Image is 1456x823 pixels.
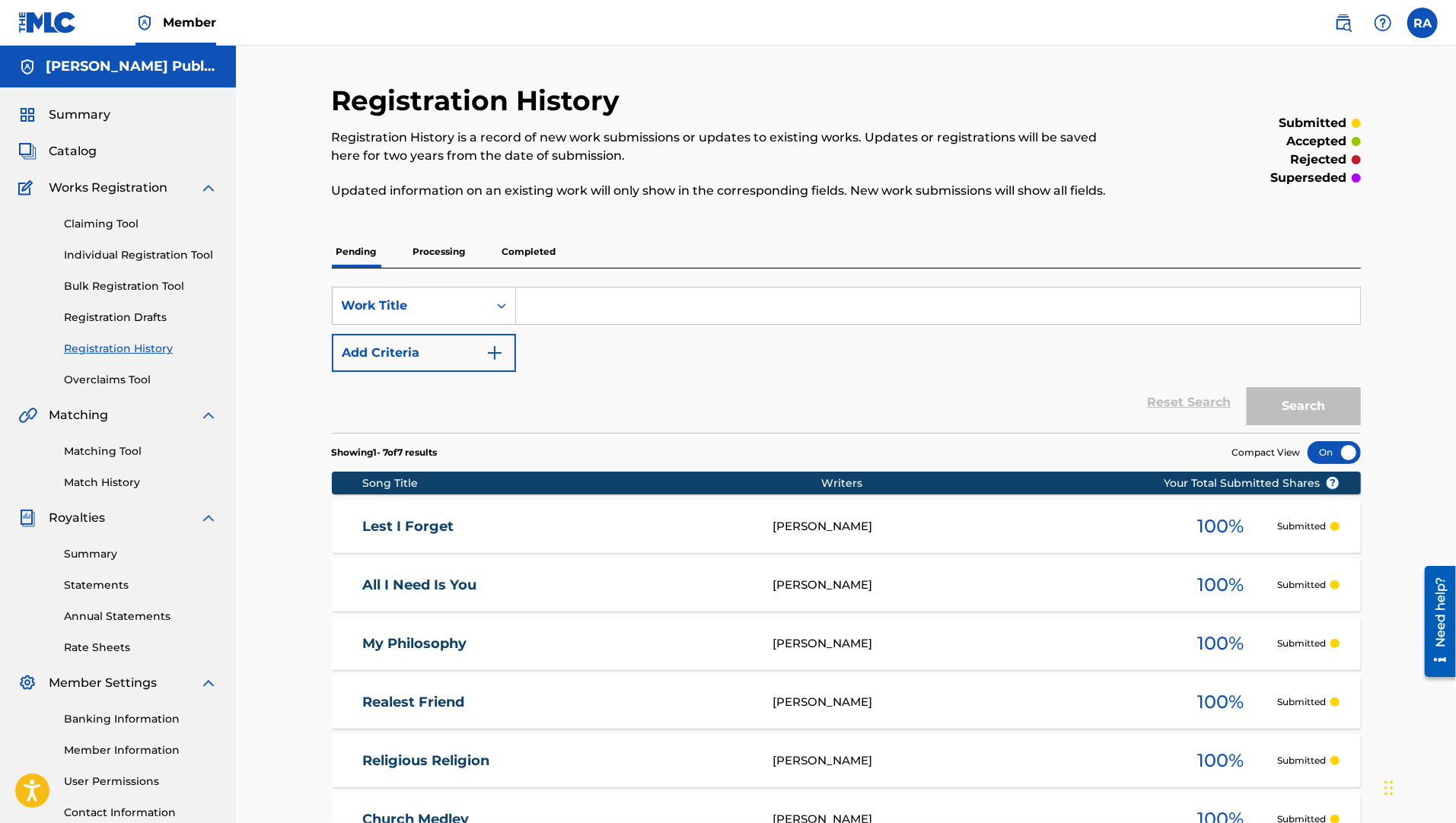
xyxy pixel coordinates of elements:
span: Royalties [49,509,105,527]
span: 100 % [1197,571,1244,599]
p: Registration History is a record of new work submissions or updates to existing works. Updates or... [332,129,1124,165]
img: website_grey.svg [24,40,37,52]
img: tab_domain_overview_orange.svg [41,88,53,100]
a: CatalogCatalog [18,142,97,160]
img: 9d2ae6d4665cec9f34b9.svg [486,344,504,362]
div: Help [1368,8,1398,38]
img: Royalties [18,509,37,527]
p: rejected [1291,151,1347,169]
a: All I Need Is You [362,577,752,594]
form: Search Form [332,287,1361,433]
p: Updated information on an existing work will only show in the corresponding fields. New work subm... [332,182,1124,200]
span: 100 % [1197,747,1244,774]
a: Public Search [1328,8,1359,38]
span: Works Registration [49,179,167,197]
div: [PERSON_NAME] [773,635,1164,653]
h5: Rhoda Addiman Publishing [46,58,218,75]
a: User Permissions [64,774,218,790]
a: Bulk Registration Tool [64,278,218,294]
button: Add Criteria [332,334,516,372]
img: Summary [18,106,37,124]
img: help [1374,14,1392,32]
span: Member [163,14,216,31]
span: Compact View [1232,446,1301,459]
a: Realest Friend [362,694,752,711]
img: expand [199,674,218,692]
img: logo_orange.svg [24,24,37,37]
h2: Registration History [332,84,628,118]
p: accepted [1287,132,1347,151]
span: Member Settings [49,674,157,692]
span: 100 % [1197,513,1244,540]
div: Domain Overview [58,90,136,100]
span: 100 % [1197,688,1244,716]
p: submitted [1279,114,1347,132]
div: [PERSON_NAME] [773,694,1164,711]
a: Rate Sheets [64,640,218,656]
a: Contact Information [64,805,218,821]
iframe: Resource Center [1413,560,1456,682]
a: Annual Statements [64,609,218,624]
img: Matching [18,406,37,424]
p: superseded [1271,169,1347,187]
p: Showing 1 - 7 of 7 results [332,446,438,459]
a: Individual Registration Tool [64,247,218,263]
img: Top Rightsholder [135,14,154,32]
div: Writers [821,475,1212,491]
span: Matching [49,406,108,424]
span: Catalog [49,142,97,160]
img: Accounts [18,58,37,76]
a: Statements [64,577,218,593]
a: Overclaims Tool [64,372,218,388]
img: MLC Logo [18,11,77,33]
p: Submitted [1277,578,1326,592]
div: User Menu [1407,8,1438,38]
img: Catalog [18,142,37,160]
div: Drag [1384,765,1394,811]
a: Matching Tool [64,443,218,459]
img: Works Registration [18,179,38,197]
span: Summary [49,106,110,124]
a: Banking Information [64,711,218,727]
div: v 4.0.25 [43,24,75,37]
a: Summary [64,546,218,562]
span: ? [1327,477,1339,489]
span: Your Total Submitted Shares [1164,475,1340,491]
a: Member Information [64,742,218,758]
a: Claiming Tool [64,216,218,232]
p: Completed [498,236,561,268]
img: search [1334,14,1352,32]
iframe: Chat Widget [1380,750,1456,823]
div: [PERSON_NAME] [773,577,1164,594]
p: Processing [409,236,470,268]
div: [PERSON_NAME] [773,518,1164,535]
span: 100 % [1197,630,1244,657]
div: Domain: [DOMAIN_NAME] [40,40,167,52]
div: Work Title [342,297,479,315]
a: Lest I Forget [362,518,752,535]
p: Pending [332,236,381,268]
p: Submitted [1277,695,1326,709]
img: expand [199,179,218,197]
p: Submitted [1277,520,1326,533]
a: Registration Drafts [64,310,218,326]
img: tab_keywords_by_traffic_grey.svg [151,88,164,100]
p: Submitted [1277,637,1326,650]
a: Match History [64,475,218,491]
img: expand [199,509,218,527]
div: [PERSON_NAME] [773,752,1164,770]
div: Keywords by Traffic [168,90,256,100]
a: Religious Religion [362,752,752,770]
p: Submitted [1277,754,1326,767]
img: Member Settings [18,674,37,692]
a: Registration History [64,341,218,357]
div: Song Title [362,475,821,491]
img: expand [199,406,218,424]
a: My Philosophy [362,635,752,653]
a: SummarySummary [18,106,110,124]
